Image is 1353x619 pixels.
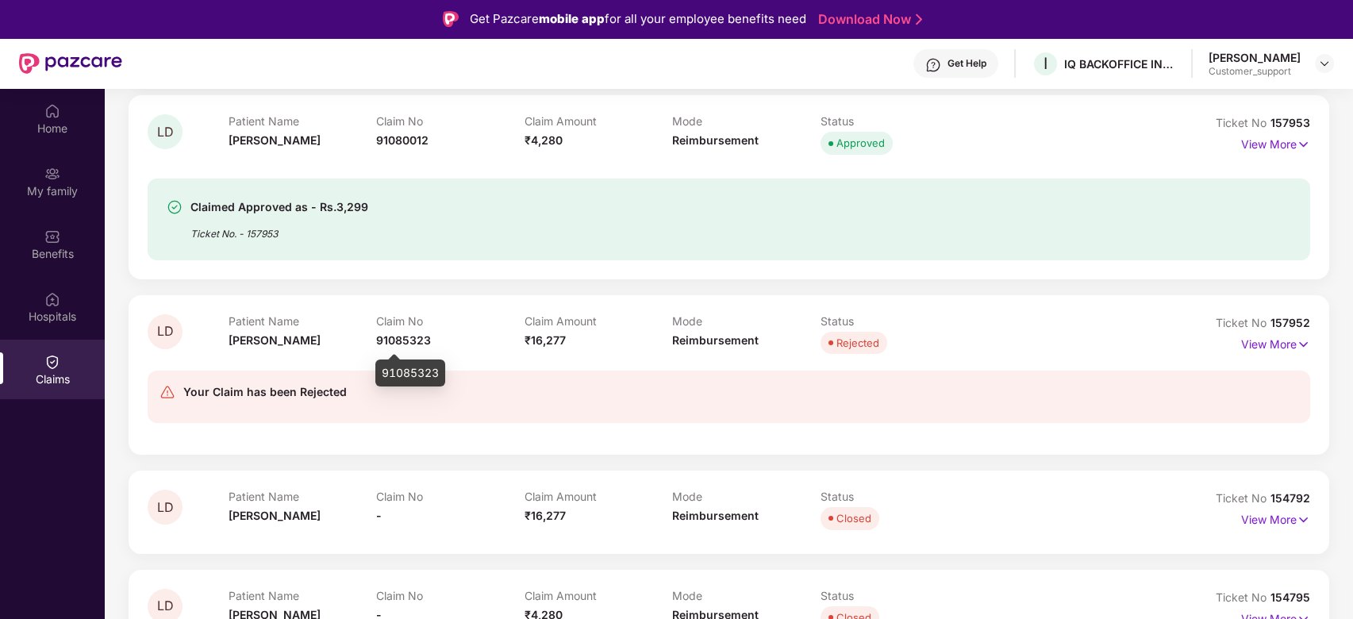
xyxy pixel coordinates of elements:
[229,589,377,602] p: Patient Name
[525,589,673,602] p: Claim Amount
[672,509,759,522] span: Reimbursement
[229,490,377,503] p: Patient Name
[190,198,368,217] div: Claimed Approved as - Rs.3,299
[525,114,673,128] p: Claim Amount
[818,11,917,28] a: Download Now
[916,11,922,28] img: Stroke
[925,57,941,73] img: svg+xml;base64,PHN2ZyBpZD0iSGVscC0zMngzMiIgeG1sbnM9Imh0dHA6Ly93d3cudzMub3JnLzIwMDAvc3ZnIiB3aWR0aD...
[1297,511,1310,529] img: svg+xml;base64,PHN2ZyB4bWxucz0iaHR0cDovL3d3dy53My5vcmcvMjAwMC9zdmciIHdpZHRoPSIxNyIgaGVpZ2h0PSIxNy...
[376,133,429,147] span: 91080012
[539,11,605,26] strong: mobile app
[229,314,377,328] p: Patient Name
[375,359,445,386] div: 91085323
[19,53,122,74] img: New Pazcare Logo
[1064,56,1175,71] div: IQ BACKOFFICE INDIA PRIVATE LIMITED
[1216,316,1270,329] span: Ticket No
[1044,54,1047,73] span: I
[1270,491,1310,505] span: 154792
[1209,50,1301,65] div: [PERSON_NAME]
[376,333,431,347] span: 91085323
[376,509,382,522] span: -
[672,133,759,147] span: Reimbursement
[821,114,969,128] p: Status
[1270,316,1310,329] span: 157952
[836,335,879,351] div: Rejected
[443,11,459,27] img: Logo
[157,125,174,139] span: LD
[1241,507,1310,529] p: View More
[470,10,806,29] div: Get Pazcare for all your employee benefits need
[44,291,60,307] img: svg+xml;base64,PHN2ZyBpZD0iSG9zcGl0YWxzIiB4bWxucz0iaHR0cDovL3d3dy53My5vcmcvMjAwMC9zdmciIHdpZHRoPS...
[1318,57,1331,70] img: svg+xml;base64,PHN2ZyBpZD0iRHJvcGRvd24tMzJ4MzIiIHhtbG5zPSJodHRwOi8vd3d3LnczLm9yZy8yMDAwL3N2ZyIgd2...
[160,384,175,400] img: svg+xml;base64,PHN2ZyB4bWxucz0iaHR0cDovL3d3dy53My5vcmcvMjAwMC9zdmciIHdpZHRoPSIyNCIgaGVpZ2h0PSIyNC...
[157,599,174,613] span: LD
[1297,136,1310,153] img: svg+xml;base64,PHN2ZyB4bWxucz0iaHR0cDovL3d3dy53My5vcmcvMjAwMC9zdmciIHdpZHRoPSIxNyIgaGVpZ2h0PSIxNy...
[229,114,377,128] p: Patient Name
[157,325,174,338] span: LD
[44,354,60,370] img: svg+xml;base64,PHN2ZyBpZD0iQ2xhaW0iIHhtbG5zPSJodHRwOi8vd3d3LnczLm9yZy8yMDAwL3N2ZyIgd2lkdGg9IjIwIi...
[376,589,525,602] p: Claim No
[183,383,347,402] div: Your Claim has been Rejected
[190,217,368,241] div: Ticket No. - 157953
[672,490,821,503] p: Mode
[1270,116,1310,129] span: 157953
[44,166,60,182] img: svg+xml;base64,PHN2ZyB3aWR0aD0iMjAiIGhlaWdodD0iMjAiIHZpZXdCb3g9IjAgMCAyMCAyMCIgZmlsbD0ibm9uZSIgeG...
[525,333,566,347] span: ₹16,277
[1270,590,1310,604] span: 154795
[157,501,174,514] span: LD
[947,57,986,70] div: Get Help
[1241,132,1310,153] p: View More
[376,114,525,128] p: Claim No
[836,135,885,151] div: Approved
[672,333,759,347] span: Reimbursement
[1297,336,1310,353] img: svg+xml;base64,PHN2ZyB4bWxucz0iaHR0cDovL3d3dy53My5vcmcvMjAwMC9zdmciIHdpZHRoPSIxNyIgaGVpZ2h0PSIxNy...
[672,589,821,602] p: Mode
[1216,491,1270,505] span: Ticket No
[1216,116,1270,129] span: Ticket No
[1209,65,1301,78] div: Customer_support
[167,199,183,215] img: svg+xml;base64,PHN2ZyBpZD0iU3VjY2Vzcy0zMngzMiIgeG1sbnM9Imh0dHA6Ly93d3cudzMub3JnLzIwMDAvc3ZnIiB3aW...
[525,133,563,147] span: ₹4,280
[525,314,673,328] p: Claim Amount
[376,490,525,503] p: Claim No
[836,510,871,526] div: Closed
[821,314,969,328] p: Status
[672,314,821,328] p: Mode
[229,333,321,347] span: [PERSON_NAME]
[525,509,566,522] span: ₹16,277
[229,509,321,522] span: [PERSON_NAME]
[672,114,821,128] p: Mode
[376,314,525,328] p: Claim No
[1216,590,1270,604] span: Ticket No
[525,490,673,503] p: Claim Amount
[1241,332,1310,353] p: View More
[44,103,60,119] img: svg+xml;base64,PHN2ZyBpZD0iSG9tZSIgeG1sbnM9Imh0dHA6Ly93d3cudzMub3JnLzIwMDAvc3ZnIiB3aWR0aD0iMjAiIG...
[821,589,969,602] p: Status
[821,490,969,503] p: Status
[229,133,321,147] span: [PERSON_NAME]
[44,229,60,244] img: svg+xml;base64,PHN2ZyBpZD0iQmVuZWZpdHMiIHhtbG5zPSJodHRwOi8vd3d3LnczLm9yZy8yMDAwL3N2ZyIgd2lkdGg9Ij...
